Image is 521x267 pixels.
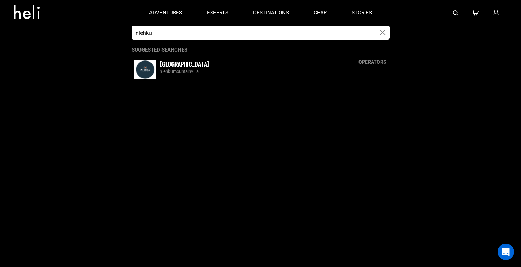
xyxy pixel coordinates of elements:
img: images [134,60,156,79]
small: [GEOGRAPHIC_DATA] [160,60,209,68]
div: Open Intercom Messenger [498,244,514,260]
img: search-bar-icon.svg [453,10,458,16]
p: experts [207,9,228,16]
div: operators [355,58,390,65]
p: adventures [149,9,182,16]
input: Search by Sport, Trip or Operator [132,26,376,40]
p: destinations [253,9,289,16]
p: Suggested Searches [132,46,390,54]
div: niehkumountainvilla [160,68,387,75]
